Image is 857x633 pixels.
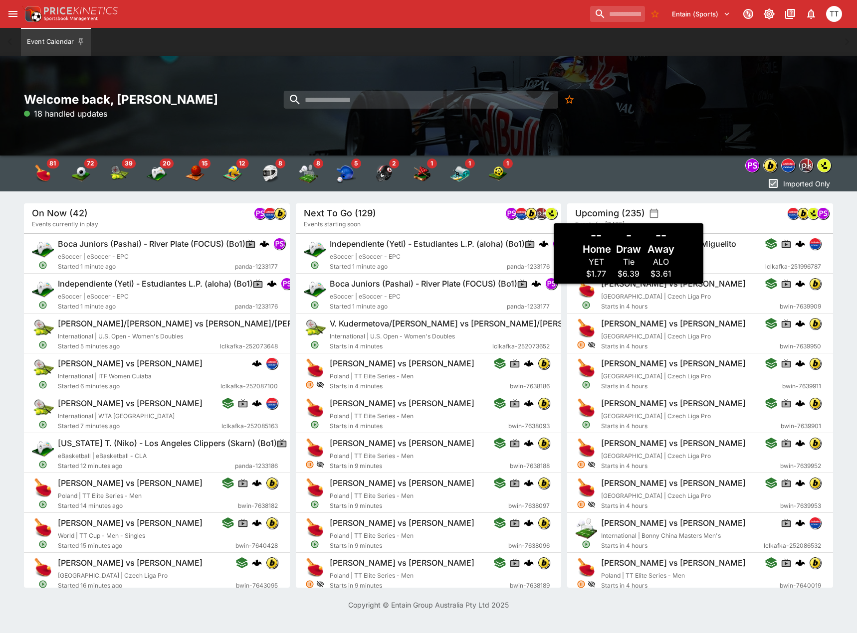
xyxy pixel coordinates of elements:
div: Snooker [412,163,432,183]
img: bwin.png [810,477,821,488]
div: lclkafka [264,207,276,219]
span: Events for [DATE] [575,219,625,229]
svg: Open [582,261,591,270]
img: PriceKinetics [44,7,118,14]
span: 72 [84,158,97,168]
img: pandascore.png [818,208,829,219]
button: Event Calendar [21,28,91,56]
span: International | U.S. Open - Women's Doubles [58,332,183,340]
img: soccer [71,163,91,183]
span: lclkafka-252085163 [221,421,278,431]
img: pandascore.png [553,238,564,249]
span: Starts in 4 minutes [330,341,492,351]
img: esports.png [32,238,54,260]
img: table_tennis.png [575,437,597,459]
span: eSoccer | eSoccer - EPC [58,293,129,300]
img: lclkafka.png [810,517,821,528]
h6: V. Kudermetova/[PERSON_NAME] vs [PERSON_NAME]/[PERSON_NAME] [330,318,606,329]
img: volleyball [222,163,242,183]
span: Started 1 minute ago [330,262,507,272]
input: search [590,6,645,22]
input: search [283,91,558,109]
img: american_football [374,163,394,183]
h6: [US_STATE] T. (Niko) - Los Angeles Clippers (Skarn) (Bo1) [58,438,277,449]
img: table_tennis.png [304,397,326,419]
img: logo-cerberus.svg [523,478,533,488]
span: bwin-7640428 [235,541,278,551]
img: bwin.png [810,318,821,329]
img: esports [147,163,167,183]
span: Poland | TT Elite Series - Men [330,412,414,420]
img: logo-cerberus.svg [795,239,805,249]
img: pandascore.png [281,278,292,289]
img: bwin.png [274,208,285,219]
span: International | U.S. Open - Women's Doubles [330,332,455,340]
span: 20 [160,158,174,168]
div: pricekinetics [535,207,547,219]
h6: [PERSON_NAME] vs [PERSON_NAME] [330,398,474,409]
span: bwin-7638182 [238,501,278,511]
img: logo-cerberus.svg [252,518,262,528]
h6: Independiente (Yeti) - Estudiantes L.P. (aloha) (Bo1) [330,239,525,249]
img: bwin.png [526,208,537,219]
span: bwin-7638097 [508,501,549,511]
img: pandascore.png [274,238,285,249]
span: Started 6 minutes ago [58,381,220,391]
div: pricekinetics [799,158,813,172]
div: bwin [809,397,821,409]
img: logo-cerberus.svg [523,358,533,368]
span: Started 5 minutes ago [58,341,220,351]
button: Select Tenant [666,6,736,22]
div: cerberus [252,358,262,368]
p: 18 handled updates [24,108,107,120]
h6: [PERSON_NAME] vs [PERSON_NAME] [58,518,203,528]
svg: Open [38,301,47,310]
span: Panama | Liga Panamena de Futbol [601,253,701,260]
div: cerberus [795,398,805,408]
svg: Open [38,380,47,389]
div: bwin [809,317,821,329]
img: futsal [488,163,508,183]
img: bwin.png [266,517,277,528]
h6: [PERSON_NAME] vs [PERSON_NAME] [330,558,474,568]
div: bwin [763,158,777,172]
div: pandascore [273,238,285,250]
span: 39 [122,158,136,168]
span: eSoccer | eSoccer - EPC [330,253,401,260]
img: bwin.png [538,398,549,409]
img: lclkafka.png [516,208,527,219]
div: lclkafka [787,207,799,219]
div: Baseball [336,163,356,183]
svg: Open [310,420,319,429]
img: soccer.png [575,238,597,260]
img: tennis [109,163,129,183]
img: bwin.png [266,477,277,488]
img: badminton [298,163,318,183]
span: eSoccer | eSoccer - EPC [330,293,401,300]
h6: [PERSON_NAME] vs [PERSON_NAME] [330,518,474,528]
svg: Open [38,420,47,429]
div: Basketball [185,163,205,183]
div: pandascore [254,207,266,219]
span: bwin-7638186 [509,381,549,391]
span: 81 [46,158,59,168]
img: logo-cerberus.svg [523,518,533,528]
img: Sportsbook Management [44,16,98,21]
img: esports.png [32,278,54,300]
img: bwin.png [538,358,549,369]
img: lclkafka.png [264,208,275,219]
span: 8 [313,158,323,168]
img: pricekinetics.png [536,208,547,219]
h6: [PERSON_NAME] vs [PERSON_NAME] [601,398,746,409]
span: 1 [427,158,437,168]
img: logo-cerberus.svg [795,478,805,488]
div: bwin [537,397,549,409]
div: cerberus [539,239,549,249]
span: Started 1 minute ago [58,262,235,272]
svg: Open [582,380,591,389]
h6: [PERSON_NAME] vs [PERSON_NAME] [330,438,474,449]
img: table_tennis [33,163,53,183]
div: lclkafka [266,357,278,369]
img: table_tennis.png [32,517,54,539]
img: esports.png [32,437,54,459]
